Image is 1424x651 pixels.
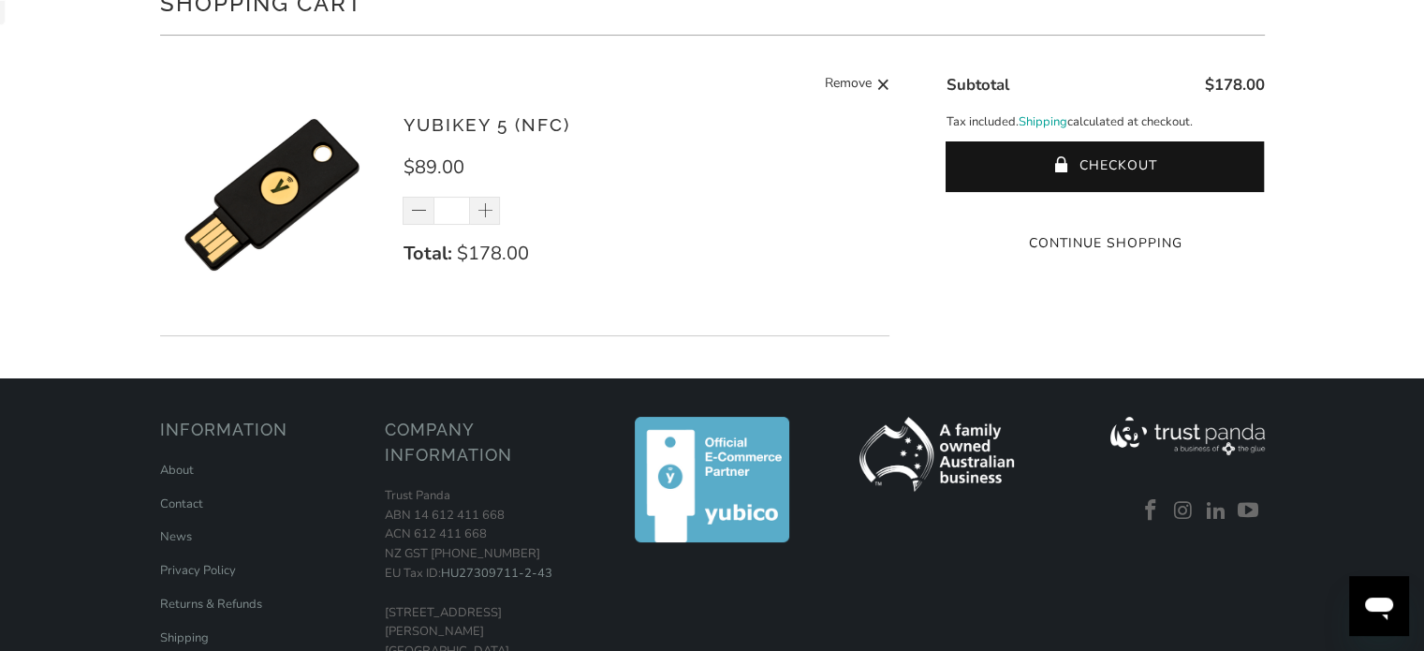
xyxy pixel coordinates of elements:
[1204,74,1264,96] span: $178.00
[946,233,1264,254] a: Continue Shopping
[1018,112,1066,132] a: Shipping
[946,141,1264,192] button: Checkout
[160,82,385,307] img: YubiKey 5 (NFC)
[160,462,194,479] a: About
[1349,576,1409,636] iframe: 启动消息传送窗口的按钮
[160,629,209,646] a: Shipping
[160,528,192,545] a: News
[1169,499,1197,524] a: Trust Panda Australia on Instagram
[1202,499,1230,524] a: Trust Panda Australia on LinkedIn
[1138,499,1166,524] a: Trust Panda Australia on Facebook
[403,155,463,180] span: $89.00
[825,73,872,96] span: Remove
[456,241,528,266] span: $178.00
[160,496,203,512] a: Contact
[441,565,552,582] a: HU27309711-2-43
[825,73,890,96] a: Remove
[946,112,1264,132] p: Tax included. calculated at checkout.
[403,241,451,266] strong: Total:
[160,562,236,579] a: Privacy Policy
[160,596,262,613] a: Returns & Refunds
[1235,499,1263,524] a: Trust Panda Australia on YouTube
[403,114,569,135] a: YubiKey 5 (NFC)
[946,74,1008,96] span: Subtotal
